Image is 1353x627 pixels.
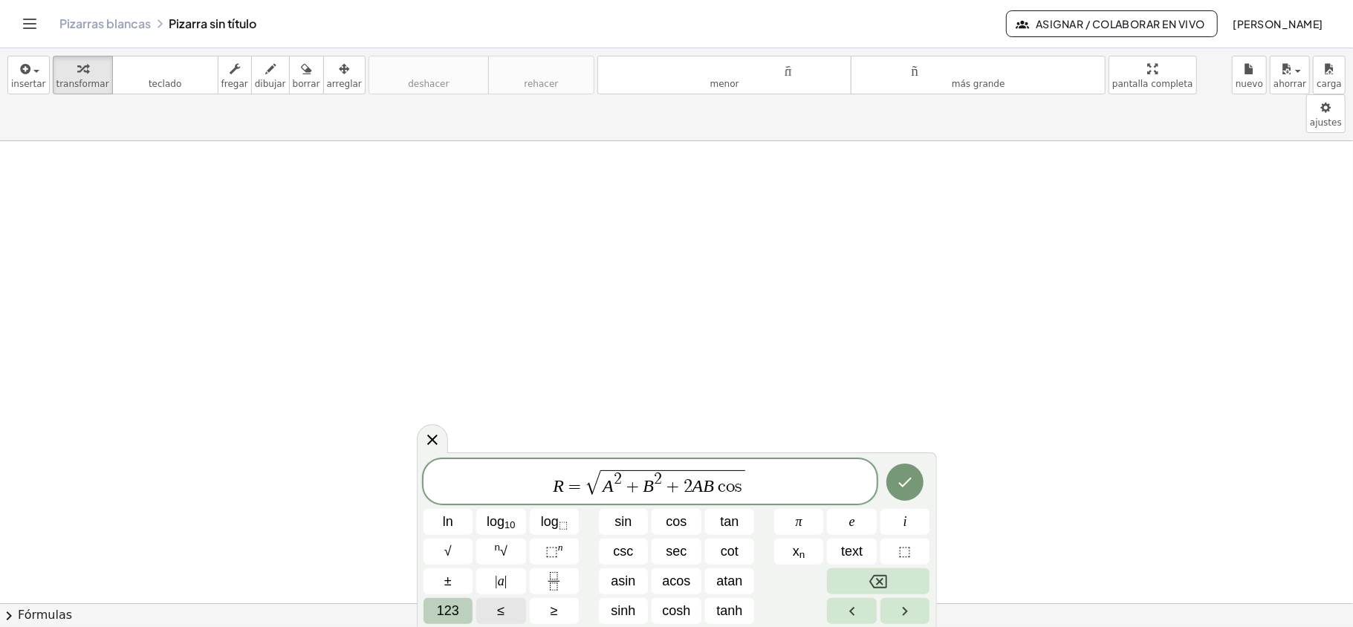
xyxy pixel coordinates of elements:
button: pantalla completa [1109,56,1197,94]
span: ≤ [497,601,504,621]
span: ⬚ [899,542,912,562]
button: Sine [599,509,649,535]
span: csc [613,542,633,562]
button: Cosine [652,509,701,535]
button: Default keyboard [424,598,473,624]
span: 2 [684,478,692,496]
button: borrar [289,56,324,94]
font: Asignar / Colaborar en vivo [1036,17,1205,30]
button: Less than or equal [476,598,526,624]
span: acos [662,571,690,591]
font: ajustes [1310,117,1342,128]
span: √ [495,542,507,562]
span: + [622,478,643,496]
font: deshacer [372,62,485,76]
button: Cotangent [705,539,755,565]
button: Subscript [774,539,824,565]
span: √ [585,471,600,495]
font: rehacer [492,62,591,76]
font: teclado [149,79,181,89]
button: Cambiar navegación [18,12,42,36]
span: log [541,512,568,532]
button: Cosecant [599,539,649,565]
font: borrar [293,79,320,89]
button: Text [827,539,877,565]
font: ahorrar [1273,79,1306,89]
var: B [703,476,714,496]
button: Left arrow [827,598,877,624]
span: ln [443,512,453,532]
span: text [841,542,863,562]
button: transformar [53,56,113,94]
button: Secant [652,539,701,565]
var: s [735,478,742,496]
button: Arctangent [705,568,755,594]
font: pantalla completa [1112,79,1193,89]
font: nuevo [1236,79,1263,89]
button: tecladoteclado [112,56,218,94]
button: Square root [424,539,473,565]
button: nth root [476,539,526,565]
button: deshacerdeshacer [369,56,489,94]
button: Asignar / Colaborar en vivo [1006,10,1218,37]
button: Plus minus [424,568,473,594]
var: R [553,476,564,496]
button: arreglar [323,56,366,94]
button: Logarithm with base [530,509,580,535]
span: | [495,574,498,588]
sub: 10 [504,519,515,530]
button: dibujar [251,56,290,94]
span: 123 [437,601,459,621]
span: ≥ [551,601,558,621]
span: √ [444,542,452,562]
button: Backspace [827,568,929,594]
var: A [692,476,704,496]
font: Pizarras blancas [59,16,151,31]
span: asin [611,571,635,591]
sup: n [495,542,501,553]
button: Arccosine [652,568,701,594]
button: i [880,509,930,535]
span: log [487,512,515,532]
button: tamaño_del_formatomás grande [851,56,1106,94]
button: rehacerrehacer [488,56,594,94]
font: Fórmulas [18,608,72,622]
button: [PERSON_NAME] [1221,10,1335,37]
button: fregar [218,56,252,94]
sub: n [799,549,805,560]
span: π [796,512,802,532]
span: e [849,512,855,532]
button: tamaño_del_formatomenor [597,56,852,94]
var: A [603,476,614,496]
button: Greater than or equal [530,598,580,624]
span: sin [614,512,632,532]
button: Fraction [530,568,580,594]
span: cot [721,542,739,562]
button: ahorrar [1270,56,1310,94]
span: sinh [611,601,635,621]
span: = [564,478,585,496]
font: teclado [116,62,215,76]
font: deshacer [408,79,449,89]
font: arreglar [327,79,362,89]
button: Hyperbolic cosine [652,598,701,624]
span: cos [666,512,687,532]
font: transformar [56,79,109,89]
button: Placeholder [880,539,930,565]
button: Arcsine [599,568,649,594]
span: atan [716,571,742,591]
button: e [827,509,877,535]
span: ⬚ [545,544,558,559]
span: cosh [662,601,690,621]
font: carga [1317,79,1342,89]
span: i [903,512,907,532]
span: a [495,571,507,591]
button: ajustes [1306,94,1346,133]
font: dibujar [255,79,286,89]
font: tamaño_del_formato [854,62,1102,76]
button: Right arrow [880,598,930,624]
span: 2 [614,471,622,487]
button: Logarithm [476,509,526,535]
font: fregar [221,79,248,89]
sup: n [558,542,563,553]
